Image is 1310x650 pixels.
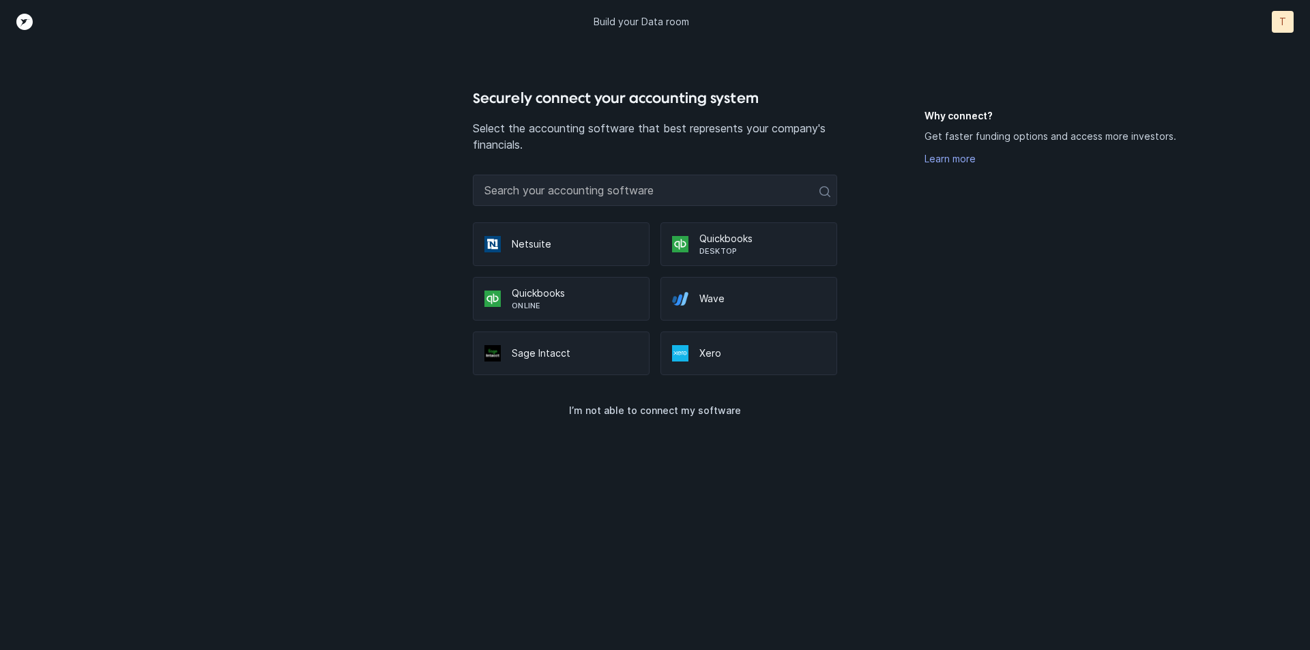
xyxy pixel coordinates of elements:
[473,120,836,153] p: Select the accounting software that best represents your company's financials.
[512,237,638,251] p: Netsuite
[512,346,638,360] p: Sage Intacct
[512,286,638,300] p: Quickbooks
[925,128,1176,145] p: Get faster funding options and access more investors.
[699,346,826,360] p: Xero
[473,87,836,109] h4: Securely connect your accounting system
[473,222,650,266] div: Netsuite
[569,402,741,419] p: I’m not able to connect my software
[660,222,837,266] div: QuickbooksDesktop
[925,109,1201,123] h5: Why connect?
[473,397,836,424] button: I’m not able to connect my software
[660,277,837,321] div: Wave
[925,153,976,164] a: Learn more
[1279,15,1286,29] p: T
[594,15,689,29] p: Build your Data room
[699,232,826,246] p: Quickbooks
[473,277,650,321] div: QuickbooksOnline
[660,331,837,375] div: Xero
[699,246,826,256] p: Desktop
[699,292,826,306] p: Wave
[1272,11,1294,33] button: T
[473,331,650,375] div: Sage Intacct
[473,175,836,206] input: Search your accounting software
[512,300,638,311] p: Online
